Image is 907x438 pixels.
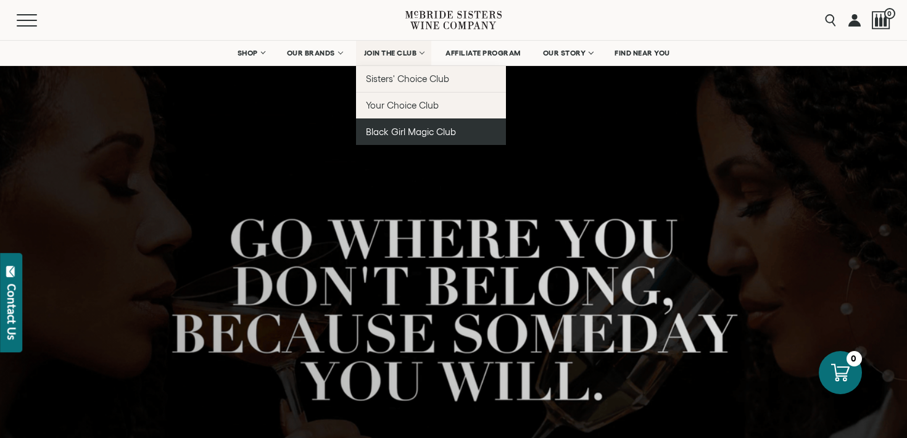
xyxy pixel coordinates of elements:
[230,41,273,65] a: SHOP
[543,49,586,57] span: OUR STORY
[535,41,601,65] a: OUR STORY
[238,49,259,57] span: SHOP
[6,284,18,340] div: Contact Us
[356,65,506,92] a: Sisters' Choice Club
[366,73,449,84] span: Sisters' Choice Club
[366,126,456,137] span: Black Girl Magic Club
[17,14,61,27] button: Mobile Menu Trigger
[366,100,439,110] span: Your Choice Club
[884,8,895,19] span: 0
[356,92,506,118] a: Your Choice Club
[364,49,417,57] span: JOIN THE CLUB
[607,41,678,65] a: FIND NEAR YOU
[445,49,521,57] span: AFFILIATE PROGRAM
[615,49,670,57] span: FIND NEAR YOU
[356,41,432,65] a: JOIN THE CLUB
[437,41,529,65] a: AFFILIATE PROGRAM
[279,41,350,65] a: OUR BRANDS
[847,351,862,366] div: 0
[356,118,506,145] a: Black Girl Magic Club
[287,49,335,57] span: OUR BRANDS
